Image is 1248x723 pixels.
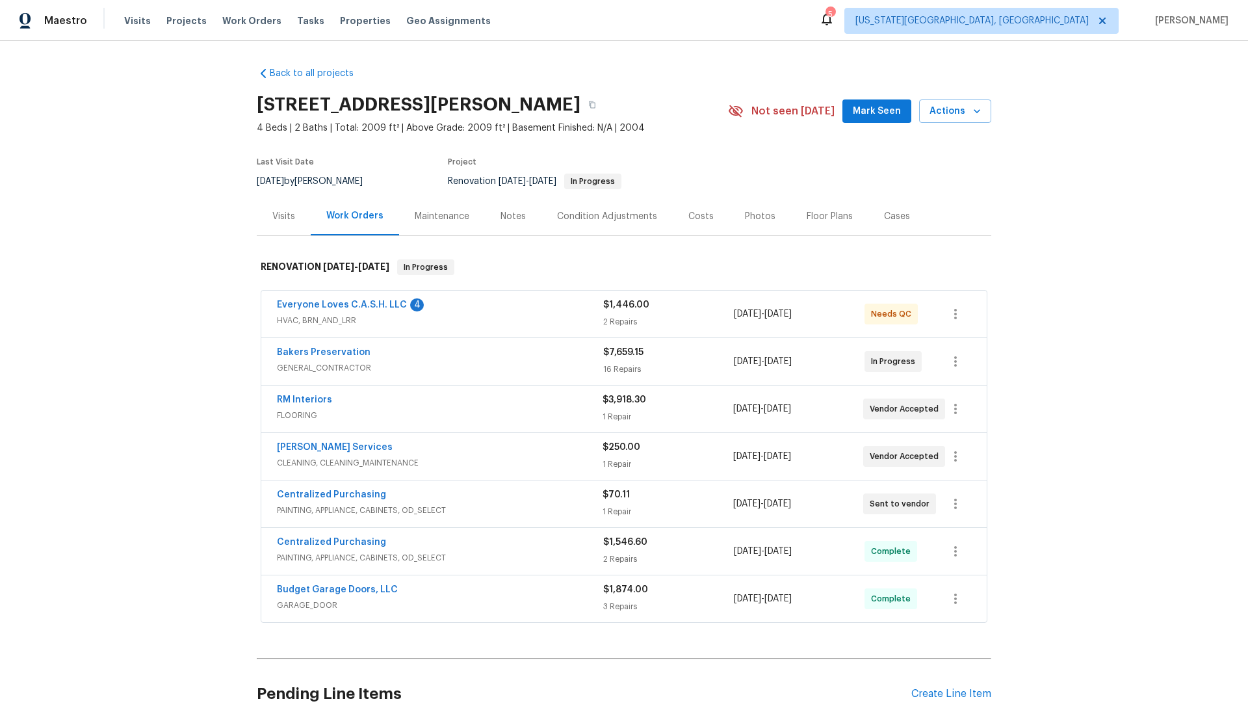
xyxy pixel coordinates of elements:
[919,99,991,124] button: Actions
[257,174,378,189] div: by [PERSON_NAME]
[884,210,910,223] div: Cases
[764,404,791,414] span: [DATE]
[277,314,603,327] span: HVAC, BRN_AND_LRR
[557,210,657,223] div: Condition Adjustments
[323,262,354,271] span: [DATE]
[603,315,734,328] div: 2 Repairs
[734,357,761,366] span: [DATE]
[261,259,389,275] h6: RENOVATION
[745,210,775,223] div: Photos
[603,363,734,376] div: 16 Repairs
[871,355,920,368] span: In Progress
[807,210,853,223] div: Floor Plans
[415,210,469,223] div: Maintenance
[764,452,791,461] span: [DATE]
[734,592,792,605] span: -
[870,450,944,463] span: Vendor Accepted
[277,361,603,375] span: GENERAL_CONTRACTOR
[297,16,324,25] span: Tasks
[733,450,791,463] span: -
[603,410,733,423] div: 1 Repair
[277,443,393,452] a: [PERSON_NAME] Services
[277,599,603,612] span: GARAGE_DOOR
[871,308,916,321] span: Needs QC
[734,308,792,321] span: -
[764,309,792,319] span: [DATE]
[842,99,911,124] button: Mark Seen
[499,177,556,186] span: -
[688,210,714,223] div: Costs
[603,348,643,357] span: $7,659.15
[603,553,734,566] div: 2 Repairs
[277,551,603,564] span: PAINTING, APPLIANCE, CABINETS, OD_SELECT
[277,409,603,422] span: FLOORING
[733,497,791,510] span: -
[257,67,382,80] a: Back to all projects
[603,458,733,471] div: 1 Repair
[257,98,580,111] h2: [STREET_ADDRESS][PERSON_NAME]
[257,246,991,288] div: RENOVATION [DATE]-[DATE]In Progress
[764,547,792,556] span: [DATE]
[603,505,733,518] div: 1 Repair
[733,404,760,414] span: [DATE]
[222,14,281,27] span: Work Orders
[340,14,391,27] span: Properties
[529,177,556,186] span: [DATE]
[734,545,792,558] span: -
[358,262,389,271] span: [DATE]
[398,261,453,274] span: In Progress
[166,14,207,27] span: Projects
[44,14,87,27] span: Maestro
[257,177,284,186] span: [DATE]
[448,158,476,166] span: Project
[764,594,792,603] span: [DATE]
[870,402,944,415] span: Vendor Accepted
[751,105,835,118] span: Not seen [DATE]
[272,210,295,223] div: Visits
[734,355,792,368] span: -
[603,538,647,547] span: $1,546.60
[603,600,734,613] div: 3 Repairs
[734,594,761,603] span: [DATE]
[326,209,383,222] div: Work Orders
[277,456,603,469] span: CLEANING, CLEANING_MAINTENANCE
[603,443,640,452] span: $250.00
[500,210,526,223] div: Notes
[853,103,901,120] span: Mark Seen
[733,452,760,461] span: [DATE]
[406,14,491,27] span: Geo Assignments
[603,395,646,404] span: $3,918.30
[733,499,760,508] span: [DATE]
[565,177,620,185] span: In Progress
[764,499,791,508] span: [DATE]
[825,8,835,21] div: 5
[448,177,621,186] span: Renovation
[603,300,649,309] span: $1,446.00
[499,177,526,186] span: [DATE]
[603,585,648,594] span: $1,874.00
[277,348,370,357] a: Bakers Preservation
[764,357,792,366] span: [DATE]
[277,585,398,594] a: Budget Garage Doors, LLC
[734,309,761,319] span: [DATE]
[855,14,1089,27] span: [US_STATE][GEOGRAPHIC_DATA], [GEOGRAPHIC_DATA]
[929,103,981,120] span: Actions
[257,158,314,166] span: Last Visit Date
[323,262,389,271] span: -
[733,402,791,415] span: -
[410,298,424,311] div: 4
[277,300,407,309] a: Everyone Loves C.A.S.H. LLC
[277,538,386,547] a: Centralized Purchasing
[871,592,916,605] span: Complete
[871,545,916,558] span: Complete
[870,497,935,510] span: Sent to vendor
[1150,14,1228,27] span: [PERSON_NAME]
[277,504,603,517] span: PAINTING, APPLIANCE, CABINETS, OD_SELECT
[603,490,630,499] span: $70.11
[277,395,332,404] a: RM Interiors
[580,93,604,116] button: Copy Address
[911,688,991,700] div: Create Line Item
[277,490,386,499] a: Centralized Purchasing
[124,14,151,27] span: Visits
[734,547,761,556] span: [DATE]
